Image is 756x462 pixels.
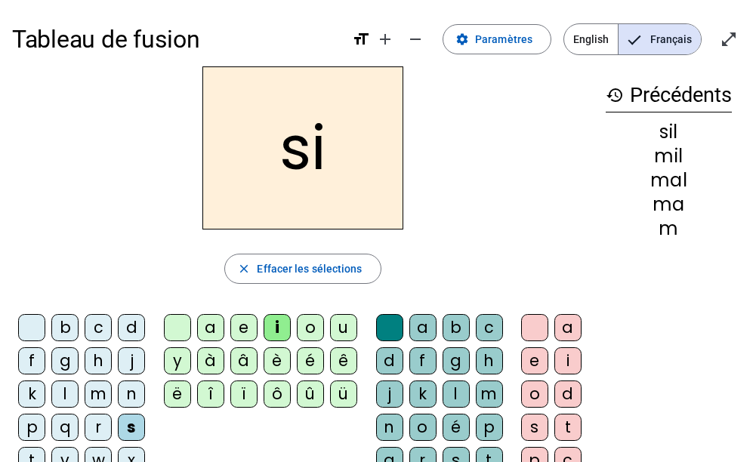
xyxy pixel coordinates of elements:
div: y [164,347,191,374]
button: Paramètres [443,24,551,54]
span: Paramètres [475,30,532,48]
div: d [376,347,403,374]
div: ê [330,347,357,374]
div: a [554,314,582,341]
div: o [297,314,324,341]
div: n [118,380,145,408]
div: t [554,414,582,441]
div: g [51,347,79,374]
mat-icon: format_size [352,30,370,48]
mat-button-toggle-group: Language selection [563,23,702,55]
span: Français [619,24,701,54]
div: j [376,380,403,408]
mat-icon: close [237,262,251,276]
button: Entrer en plein écran [714,24,744,54]
mat-icon: settings [455,32,469,46]
mat-icon: remove [406,30,424,48]
div: u [330,314,357,341]
div: a [197,314,224,341]
button: Diminuer la taille de la police [400,24,430,54]
span: Effacer les sélections [257,260,362,278]
div: n [376,414,403,441]
div: î [197,380,224,408]
h3: Précédents [606,79,732,112]
mat-icon: history [606,86,624,104]
div: û [297,380,324,408]
div: h [476,347,503,374]
div: d [118,314,145,341]
div: c [476,314,503,341]
div: p [18,414,45,441]
div: i [264,314,291,341]
div: k [18,380,45,408]
div: b [443,314,470,341]
mat-icon: open_in_full [720,30,738,48]
div: l [443,380,470,408]
div: c [85,314,112,341]
div: m [606,220,732,238]
div: ü [330,380,357,408]
div: m [85,380,112,408]
div: é [443,414,470,441]
div: q [51,414,79,441]
div: â [230,347,258,374]
mat-icon: add [376,30,394,48]
div: i [554,347,582,374]
div: k [409,380,437,408]
div: j [118,347,145,374]
div: l [51,380,79,408]
span: English [564,24,618,54]
div: mil [606,147,732,165]
div: h [85,347,112,374]
div: m [476,380,503,408]
div: ï [230,380,258,408]
button: Effacer les sélections [224,254,381,284]
div: p [476,414,503,441]
div: s [118,414,145,441]
div: b [51,314,79,341]
div: sil [606,123,732,141]
div: e [521,347,548,374]
div: mal [606,171,732,189]
button: Augmenter la taille de la police [370,24,400,54]
div: ô [264,380,291,408]
div: é [297,347,324,374]
div: g [443,347,470,374]
div: è [264,347,291,374]
div: r [85,414,112,441]
div: ë [164,380,191,408]
div: s [521,414,548,441]
div: e [230,314,258,341]
h2: si [202,66,403,229]
div: o [521,380,548,408]
h1: Tableau de fusion [12,15,340,63]
div: ma [606,196,732,214]
div: à [197,347,224,374]
div: o [409,414,437,441]
div: d [554,380,582,408]
div: a [409,314,437,341]
div: f [409,347,437,374]
div: f [18,347,45,374]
